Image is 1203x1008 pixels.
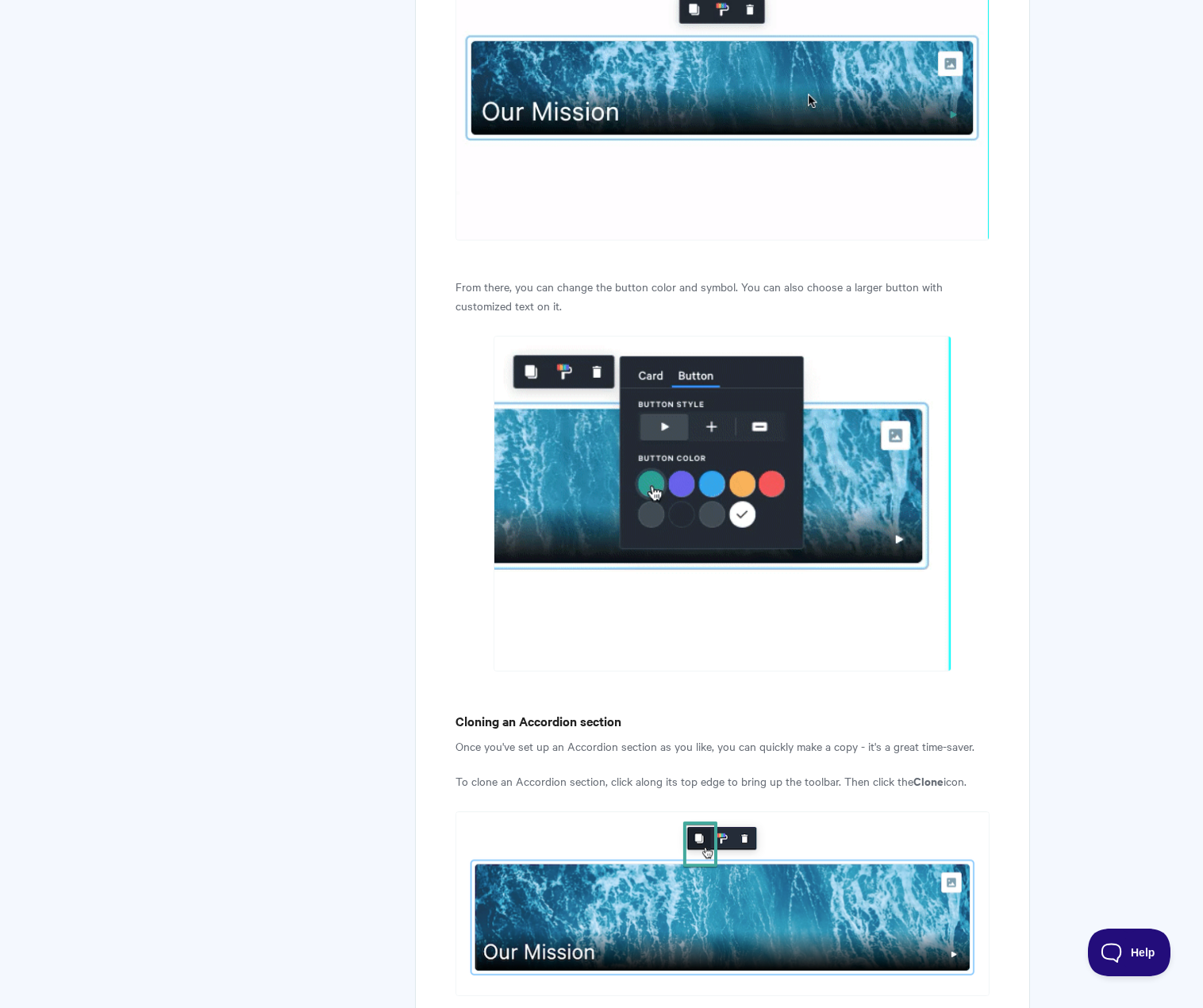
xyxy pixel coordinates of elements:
[455,737,990,756] p: Once you've set up an Accordion section as you like, you can quickly make a copy - it's a great t...
[455,277,990,315] p: From there, you can change the button color and symbol. You can also choose a larger button with ...
[1088,929,1171,976] iframe: Toggle Customer Support
[455,711,990,731] h4: Cloning an Accordion section
[913,772,944,789] strong: Clone
[455,771,990,791] p: To clone an Accordion section, click along its top edge to bring up the toolbar. Then click the i...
